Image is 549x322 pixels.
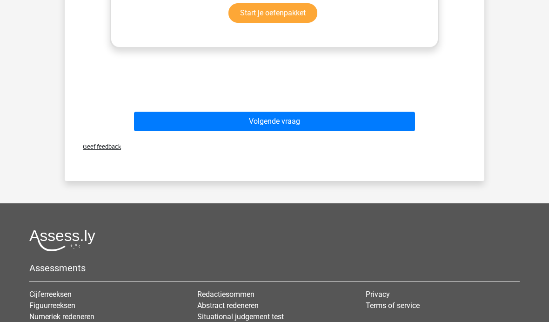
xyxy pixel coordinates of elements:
[228,3,317,23] a: Start je oefenpakket
[29,312,94,321] a: Numeriek redeneren
[29,290,72,299] a: Cijferreeksen
[197,312,284,321] a: Situational judgement test
[29,262,520,274] h5: Assessments
[75,143,121,150] span: Geef feedback
[366,301,420,310] a: Terms of service
[197,301,259,310] a: Abstract redeneren
[197,290,254,299] a: Redactiesommen
[29,301,75,310] a: Figuurreeksen
[134,112,415,131] button: Volgende vraag
[29,229,95,251] img: Assessly logo
[366,290,390,299] a: Privacy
